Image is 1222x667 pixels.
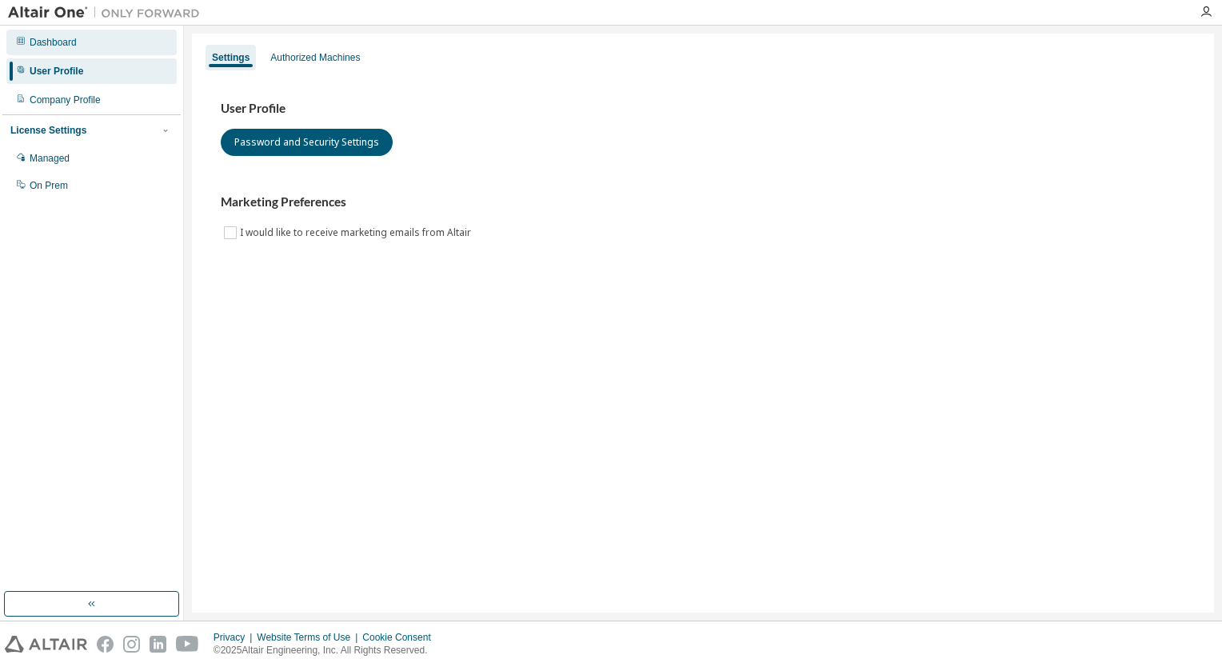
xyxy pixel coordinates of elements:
[221,129,393,156] button: Password and Security Settings
[221,101,1185,117] h3: User Profile
[30,36,77,49] div: Dashboard
[214,631,257,644] div: Privacy
[30,152,70,165] div: Managed
[212,51,250,64] div: Settings
[257,631,362,644] div: Website Terms of Use
[362,631,440,644] div: Cookie Consent
[240,223,474,242] label: I would like to receive marketing emails from Altair
[30,94,101,106] div: Company Profile
[30,65,83,78] div: User Profile
[97,636,114,653] img: facebook.svg
[30,179,68,192] div: On Prem
[176,636,199,653] img: youtube.svg
[221,194,1185,210] h3: Marketing Preferences
[270,51,360,64] div: Authorized Machines
[123,636,140,653] img: instagram.svg
[8,5,208,21] img: Altair One
[5,636,87,653] img: altair_logo.svg
[214,644,441,657] p: © 2025 Altair Engineering, Inc. All Rights Reserved.
[150,636,166,653] img: linkedin.svg
[10,124,86,137] div: License Settings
